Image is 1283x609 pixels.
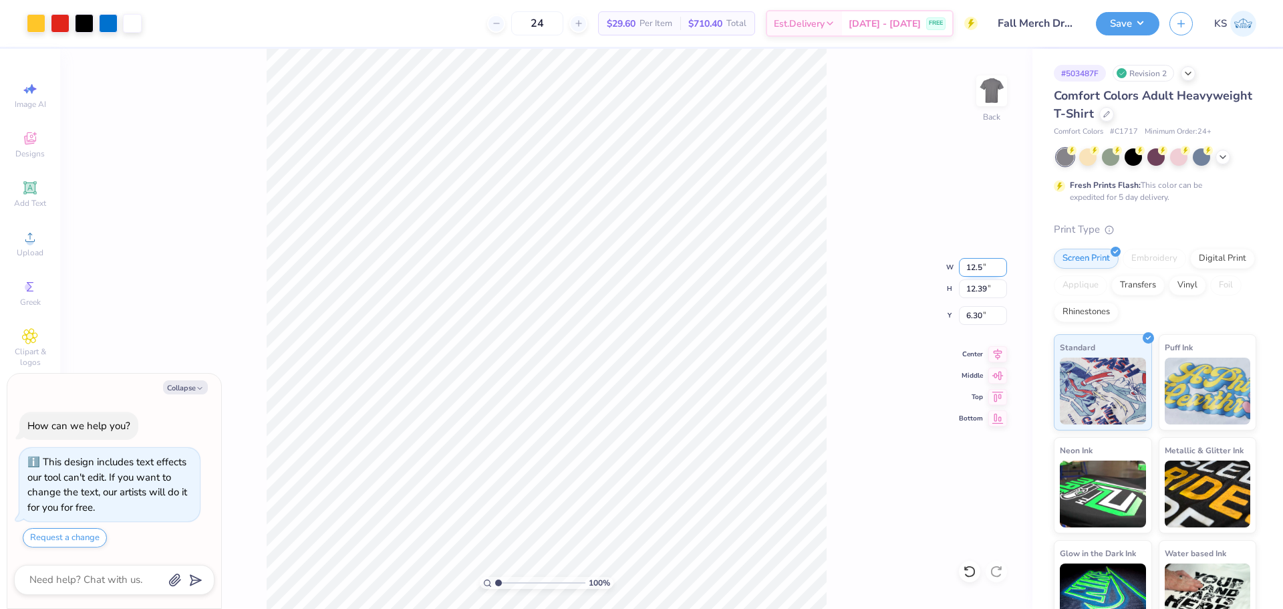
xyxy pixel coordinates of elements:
span: Greek [20,297,41,308]
span: Top [959,392,983,402]
span: Bottom [959,414,983,423]
span: Water based Ink [1165,546,1226,560]
span: Neon Ink [1060,443,1093,457]
div: Digital Print [1190,249,1255,269]
span: 100 % [589,577,610,589]
span: Designs [15,148,45,159]
span: [DATE] - [DATE] [849,17,921,31]
div: Revision 2 [1113,65,1174,82]
span: $29.60 [607,17,635,31]
div: How can we help you? [27,419,130,433]
div: Print Type [1054,222,1256,237]
div: Rhinestones [1054,302,1119,322]
span: Glow in the Dark Ink [1060,546,1136,560]
strong: Fresh Prints Flash: [1070,180,1141,191]
img: Puff Ink [1165,358,1251,424]
span: Standard [1060,340,1095,354]
span: Per Item [639,17,672,31]
span: $710.40 [688,17,722,31]
img: Back [978,78,1005,104]
span: Clipart & logos [7,346,53,368]
span: Center [959,350,983,359]
button: Save [1096,12,1159,35]
div: Screen Print [1054,249,1119,269]
div: This design includes text effects our tool can't edit. If you want to change the text, our artist... [27,455,187,514]
span: Puff Ink [1165,340,1193,354]
span: Comfort Colors [1054,126,1103,138]
div: Vinyl [1169,275,1206,295]
a: KS [1214,11,1256,37]
span: KS [1214,16,1227,31]
span: Add Text [14,198,46,209]
div: Embroidery [1123,249,1186,269]
span: FREE [929,19,943,28]
span: Comfort Colors Adult Heavyweight T-Shirt [1054,88,1252,122]
img: Kath Sales [1230,11,1256,37]
span: # C1717 [1110,126,1138,138]
span: Minimum Order: 24 + [1145,126,1211,138]
span: Est. Delivery [774,17,825,31]
button: Request a change [23,528,107,547]
button: Collapse [163,380,208,394]
span: Total [726,17,746,31]
div: Transfers [1111,275,1165,295]
span: Metallic & Glitter Ink [1165,443,1244,457]
img: Metallic & Glitter Ink [1165,461,1251,527]
div: # 503487F [1054,65,1106,82]
div: This color can be expedited for 5 day delivery. [1070,179,1234,203]
div: Applique [1054,275,1107,295]
div: Back [983,111,1000,123]
img: Standard [1060,358,1146,424]
input: – – [511,11,563,35]
span: Middle [959,371,983,380]
span: Upload [17,247,43,258]
div: Foil [1210,275,1242,295]
img: Neon Ink [1060,461,1146,527]
span: Image AI [15,99,46,110]
input: Untitled Design [988,10,1086,37]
